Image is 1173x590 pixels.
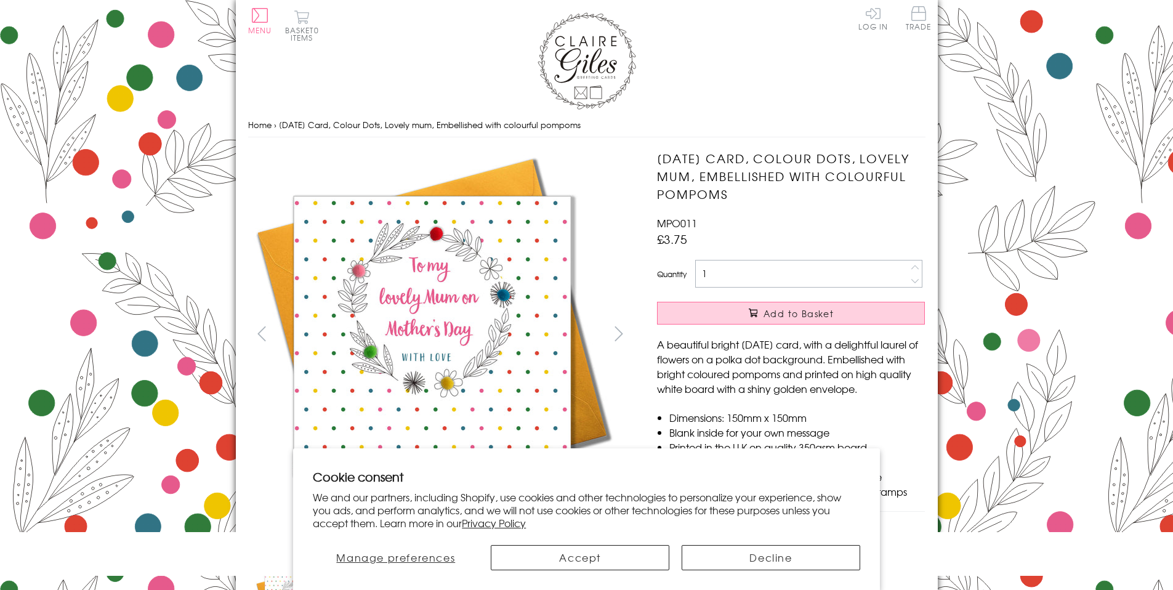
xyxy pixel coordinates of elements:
[669,440,925,455] li: Printed in the U.K on quality 350gsm board
[669,425,925,440] li: Blank inside for your own message
[682,545,860,570] button: Decline
[657,150,925,203] h1: [DATE] Card, Colour Dots, Lovely mum, Embellished with colourful pompoms
[491,545,669,570] button: Accept
[462,515,526,530] a: Privacy Policy
[248,320,276,347] button: prev
[858,6,888,30] a: Log In
[605,320,632,347] button: next
[764,307,834,320] span: Add to Basket
[285,10,319,41] button: Basket0 items
[248,25,272,36] span: Menu
[669,410,925,425] li: Dimensions: 150mm x 150mm
[336,550,455,565] span: Manage preferences
[248,113,925,138] nav: breadcrumbs
[657,230,687,248] span: £3.75
[906,6,932,30] span: Trade
[657,337,925,396] p: A beautiful bright [DATE] card, with a delightful laurel of flowers on a polka dot background. Em...
[274,119,276,131] span: ›
[248,150,617,519] img: Mother's Day Card, Colour Dots, Lovely mum, Embellished with colourful pompoms
[248,8,272,34] button: Menu
[657,302,925,325] button: Add to Basket
[279,119,581,131] span: [DATE] Card, Colour Dots, Lovely mum, Embellished with colourful pompoms
[313,545,478,570] button: Manage preferences
[538,12,636,110] img: Claire Giles Greetings Cards
[657,216,697,230] span: MPO011
[632,150,1002,519] img: Mother's Day Card, Colour Dots, Lovely mum, Embellished with colourful pompoms
[313,468,860,485] h2: Cookie consent
[248,119,272,131] a: Home
[291,25,319,43] span: 0 items
[657,269,687,280] label: Quantity
[906,6,932,33] a: Trade
[313,491,860,529] p: We and our partners, including Shopify, use cookies and other technologies to personalize your ex...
